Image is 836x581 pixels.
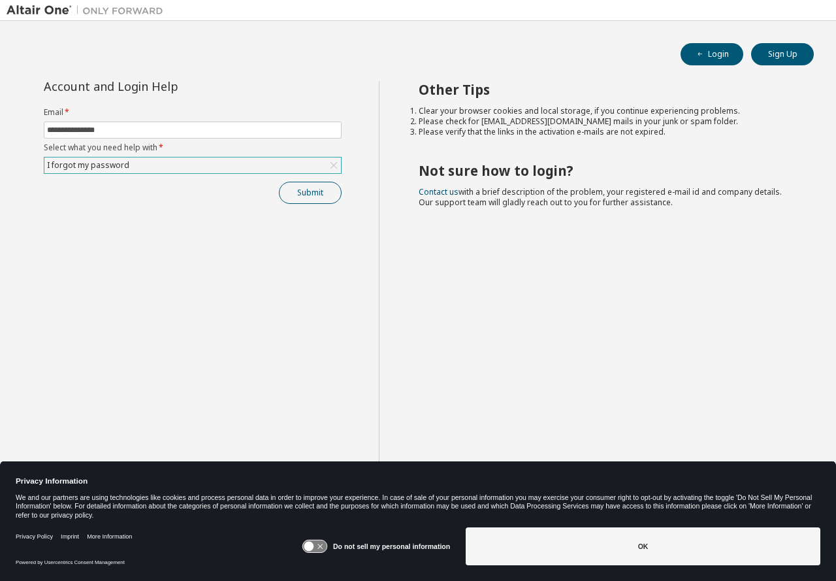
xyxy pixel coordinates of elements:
label: Email [44,107,342,118]
li: Please verify that the links in the activation e-mails are not expired. [419,127,791,137]
button: Login [681,43,743,65]
li: Clear your browser cookies and local storage, if you continue experiencing problems. [419,106,791,116]
li: Please check for [EMAIL_ADDRESS][DOMAIN_NAME] mails in your junk or spam folder. [419,116,791,127]
h2: Not sure how to login? [419,162,791,179]
div: I forgot my password [45,158,131,173]
div: I forgot my password [44,158,341,173]
label: Select what you need help with [44,142,342,153]
button: Sign Up [751,43,814,65]
button: Submit [279,182,342,204]
span: with a brief description of the problem, your registered e-mail id and company details. Our suppo... [419,186,782,208]
div: Account and Login Help [44,81,282,91]
img: Altair One [7,4,170,17]
a: Contact us [419,186,458,197]
h2: Other Tips [419,81,791,98]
